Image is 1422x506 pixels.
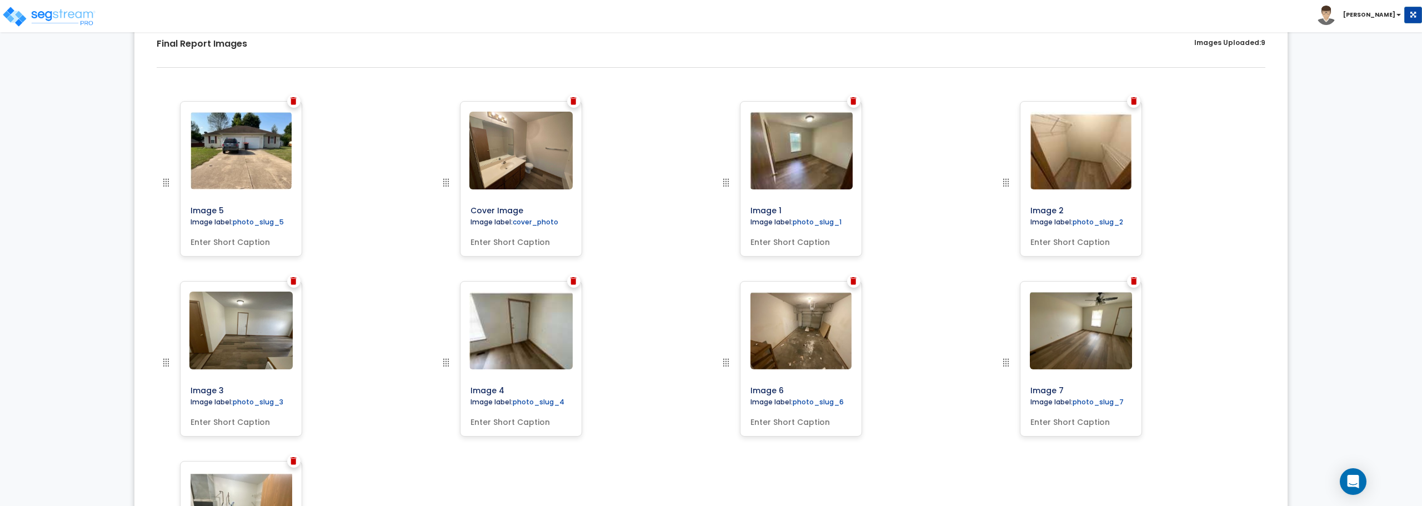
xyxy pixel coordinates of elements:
[186,412,296,428] input: Enter Short Caption
[513,397,564,407] label: photo_slug_4
[291,277,297,285] img: Trash Icon
[466,397,569,409] label: Image label:
[793,217,842,227] label: photo_slug_1
[439,176,453,189] img: drag handle
[513,217,558,227] label: cover_photo
[1026,217,1128,229] label: Image label:
[850,97,857,105] img: Trash Icon
[999,176,1013,189] img: drag handle
[186,232,296,248] input: Enter Short Caption
[793,397,844,407] label: photo_slug_6
[1073,217,1123,227] label: photo_slug_2
[186,397,288,409] label: Image label:
[1026,232,1136,248] input: Enter Short Caption
[1316,6,1336,25] img: avatar.png
[1131,97,1137,105] img: Trash Icon
[233,397,283,407] label: photo_slug_3
[746,217,846,229] label: Image label:
[186,217,288,229] label: Image label:
[746,397,848,409] label: Image label:
[999,356,1013,369] img: drag handle
[291,97,297,105] img: Trash Icon
[159,176,173,189] img: drag handle
[746,412,856,428] input: Enter Short Caption
[1131,277,1137,285] img: Trash Icon
[157,38,247,51] label: Final Report Images
[233,217,284,227] label: photo_slug_5
[850,277,857,285] img: Trash Icon
[1343,11,1395,19] b: [PERSON_NAME]
[159,356,173,369] img: drag handle
[439,356,453,369] img: drag handle
[1261,38,1265,47] span: 9
[291,457,297,465] img: Trash Icon
[1073,397,1124,407] label: photo_slug_7
[1026,412,1136,428] input: Enter Short Caption
[1194,38,1265,51] label: Images Uploaded:
[719,356,733,369] img: drag handle
[719,176,733,189] img: drag handle
[570,277,577,285] img: Trash Icon
[1340,468,1366,495] div: Open Intercom Messenger
[746,232,856,248] input: Enter Short Caption
[570,97,577,105] img: Trash Icon
[2,6,96,28] img: logo_pro_r.png
[1026,397,1128,409] label: Image label:
[466,217,563,229] label: Image label:
[466,232,576,248] input: Enter Short Caption
[466,412,576,428] input: Enter Short Caption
